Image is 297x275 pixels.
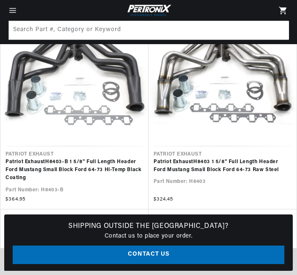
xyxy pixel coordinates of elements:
[154,158,292,174] a: Patriot ExhaustH8403 1 5/8" Full Length Header Ford Mustang Small Block Ford 64-73 Raw Steel
[13,221,284,232] h3: Shipping Outside the [GEOGRAPHIC_DATA]?
[13,232,284,241] p: Contact us to place your order.
[3,6,22,15] summary: Menu
[13,246,284,264] a: Contact Us
[9,21,289,40] input: Search Part #, Category or Keyword
[5,158,143,182] a: Patriot ExhaustH8403-B 1 5/8" Full Length Header Ford Mustang Small Block Ford 64-73 Hi-Temp Blac...
[125,3,172,17] img: Pertronix
[270,21,288,40] button: Search Part #, Category or Keyword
